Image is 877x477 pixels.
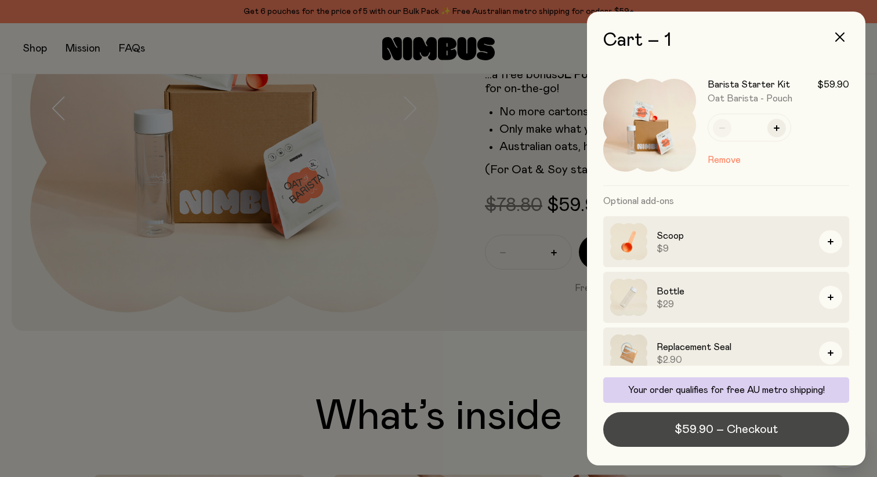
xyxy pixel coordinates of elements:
h3: Bottle [657,285,810,298]
span: $9 [657,243,810,254]
button: $59.90 – Checkout [603,412,849,447]
span: $59.90 [817,79,849,90]
h2: Cart – 1 [603,30,849,51]
span: $2.90 [657,354,810,366]
h3: Replacement Seal [657,340,810,354]
span: $29 [657,298,810,310]
h3: Scoop [657,229,810,243]
h3: Barista Starter Kit [708,79,790,90]
span: Oat Barista - Pouch [708,94,792,103]
button: Remove [708,153,741,167]
p: Your order qualifies for free AU metro shipping! [610,384,842,396]
span: $59.90 – Checkout [675,421,778,438]
h3: Optional add-ons [603,186,849,216]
